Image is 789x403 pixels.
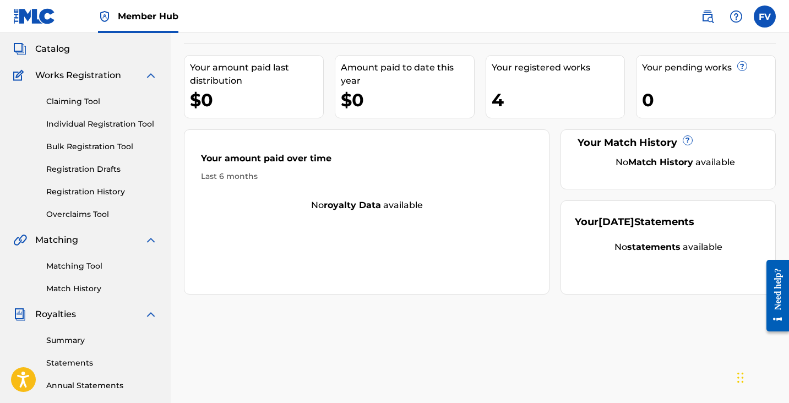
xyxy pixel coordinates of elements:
[725,6,747,28] div: Help
[13,308,26,321] img: Royalties
[190,88,323,112] div: $0
[46,164,157,175] a: Registration Drafts
[35,233,78,247] span: Matching
[35,308,76,321] span: Royalties
[589,156,761,169] div: No available
[758,251,789,340] iframe: Resource Center
[46,283,157,295] a: Match History
[46,141,157,153] a: Bulk Registration Tool
[201,171,532,182] div: Last 6 months
[575,215,694,230] div: Your Statements
[754,6,776,28] div: User Menu
[492,88,625,112] div: 4
[575,241,761,254] div: No available
[144,233,157,247] img: expand
[118,10,178,23] span: Member Hub
[492,61,625,74] div: Your registered works
[46,118,157,130] a: Individual Registration Tool
[13,42,26,56] img: Catalog
[46,209,157,220] a: Overclaims Tool
[13,69,28,82] img: Works Registration
[341,88,474,112] div: $0
[324,200,381,210] strong: royalty data
[13,42,70,56] a: CatalogCatalog
[683,136,692,145] span: ?
[35,69,121,82] span: Works Registration
[184,199,549,212] div: No available
[98,10,111,23] img: Top Rightsholder
[190,61,323,88] div: Your amount paid last distribution
[13,8,56,24] img: MLC Logo
[598,216,634,228] span: [DATE]
[46,335,157,346] a: Summary
[628,157,693,167] strong: Match History
[144,69,157,82] img: expand
[697,6,719,28] a: Public Search
[35,42,70,56] span: Catalog
[341,61,474,88] div: Amount paid to date this year
[642,88,775,112] div: 0
[46,186,157,198] a: Registration History
[144,308,157,321] img: expand
[642,61,775,74] div: Your pending works
[737,361,744,394] div: Drag
[627,242,681,252] strong: statements
[575,135,761,150] div: Your Match History
[46,260,157,272] a: Matching Tool
[46,357,157,369] a: Statements
[46,380,157,391] a: Annual Statements
[46,96,157,107] a: Claiming Tool
[738,62,747,70] span: ?
[13,233,27,247] img: Matching
[701,10,714,23] img: search
[734,350,789,403] iframe: Chat Widget
[201,152,532,171] div: Your amount paid over time
[730,10,743,23] img: help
